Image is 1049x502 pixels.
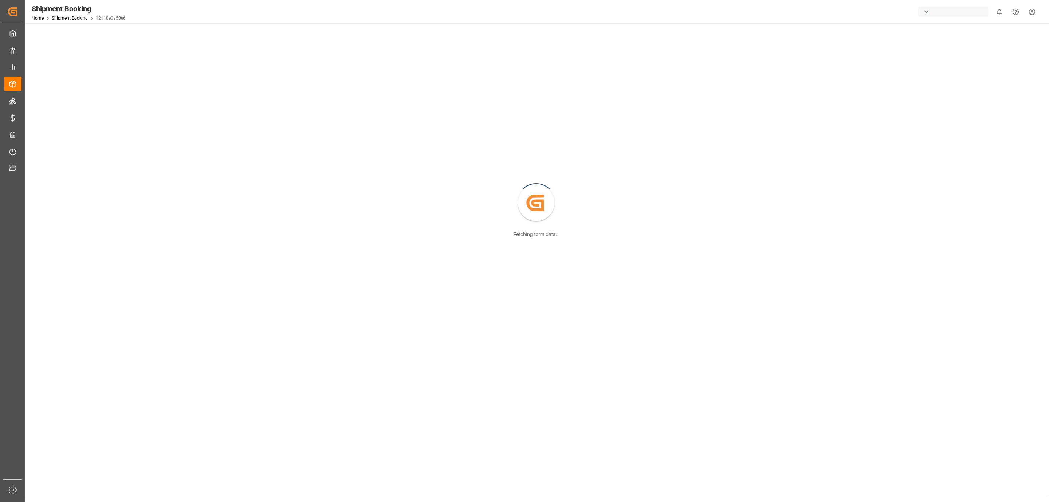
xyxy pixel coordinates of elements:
a: Home [32,16,44,21]
a: Shipment Booking [52,16,88,21]
button: Help Center [1007,4,1024,20]
div: Fetching form data... [513,231,560,238]
button: show 0 new notifications [991,4,1007,20]
div: Shipment Booking [32,3,126,14]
